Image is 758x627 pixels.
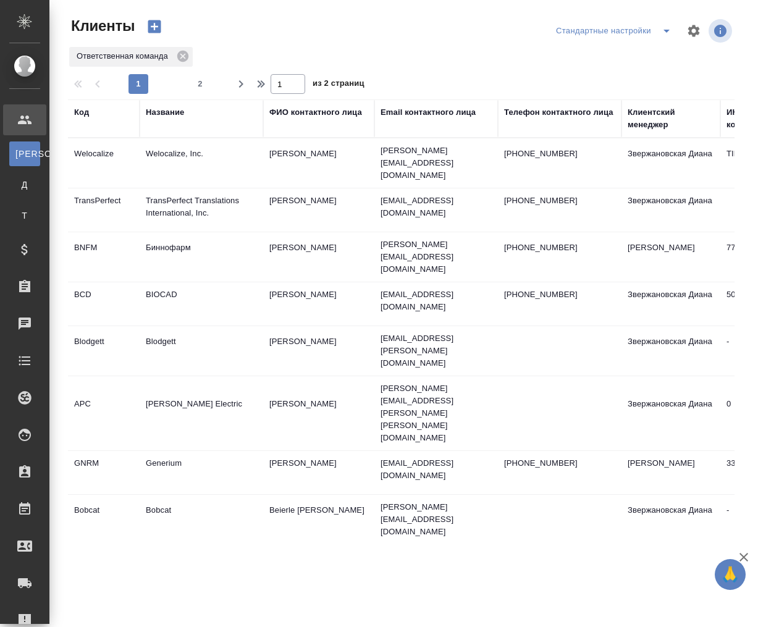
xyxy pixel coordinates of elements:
[628,106,714,131] div: Клиентский менеджер
[381,457,492,482] p: [EMAIL_ADDRESS][DOMAIN_NAME]
[9,172,40,197] a: Д
[140,188,263,232] td: TransPerfect Translations International, Inc.
[381,106,476,119] div: Email контактного лица
[263,282,374,326] td: [PERSON_NAME]
[679,16,709,46] span: Настроить таблицу
[146,106,184,119] div: Название
[263,329,374,372] td: [PERSON_NAME]
[621,451,720,494] td: [PERSON_NAME]
[720,562,741,587] span: 🙏
[504,288,615,301] p: [PHONE_NUMBER]
[140,16,169,37] button: Создать
[140,235,263,279] td: Биннофарм
[68,329,140,372] td: Blodgett
[621,282,720,326] td: Звержановская Диана
[15,179,34,191] span: Д
[68,141,140,185] td: Welocalize
[263,451,374,494] td: [PERSON_NAME]
[74,106,89,119] div: Код
[621,188,720,232] td: Звержановская Диана
[504,106,613,119] div: Телефон контактного лица
[68,188,140,232] td: TransPerfect
[68,16,135,36] span: Клиенты
[553,21,679,41] div: split button
[263,141,374,185] td: [PERSON_NAME]
[621,498,720,541] td: Звержановская Диана
[68,282,140,326] td: BCD
[190,74,210,94] button: 2
[263,235,374,279] td: [PERSON_NAME]
[68,392,140,435] td: APC
[69,47,193,67] div: Ответственная команда
[269,106,362,119] div: ФИО контактного лица
[621,329,720,372] td: Звержановская Диана
[381,195,492,219] p: [EMAIL_ADDRESS][DOMAIN_NAME]
[715,559,746,590] button: 🙏
[504,148,615,160] p: [PHONE_NUMBER]
[68,451,140,494] td: GNRM
[381,238,492,276] p: [PERSON_NAME][EMAIL_ADDRESS][DOMAIN_NAME]
[313,76,364,94] span: из 2 страниц
[68,498,140,541] td: Bobcat
[381,332,492,369] p: [EMAIL_ADDRESS][PERSON_NAME][DOMAIN_NAME]
[263,188,374,232] td: [PERSON_NAME]
[9,203,40,228] a: Т
[140,329,263,372] td: Blodgett
[381,288,492,313] p: [EMAIL_ADDRESS][DOMAIN_NAME]
[68,235,140,279] td: BNFM
[140,498,263,541] td: Bobcat
[140,141,263,185] td: Welocalize, Inc.
[263,392,374,435] td: [PERSON_NAME]
[621,235,720,279] td: [PERSON_NAME]
[621,141,720,185] td: Звержановская Диана
[263,498,374,541] td: Beierle [PERSON_NAME]
[621,392,720,435] td: Звержановская Диана
[504,242,615,254] p: [PHONE_NUMBER]
[140,282,263,326] td: BIOCAD
[504,195,615,207] p: [PHONE_NUMBER]
[381,145,492,182] p: [PERSON_NAME][EMAIL_ADDRESS][DOMAIN_NAME]
[190,78,210,90] span: 2
[140,392,263,435] td: [PERSON_NAME] Electric
[709,19,735,43] span: Посмотреть информацию
[77,50,172,62] p: Ответственная команда
[140,451,263,494] td: Generium
[381,501,492,538] p: [PERSON_NAME][EMAIL_ADDRESS][DOMAIN_NAME]
[504,457,615,469] p: [PHONE_NUMBER]
[381,382,492,444] p: [PERSON_NAME][EMAIL_ADDRESS][PERSON_NAME][PERSON_NAME][DOMAIN_NAME]
[9,141,40,166] a: [PERSON_NAME]
[15,209,34,222] span: Т
[15,148,34,160] span: [PERSON_NAME]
